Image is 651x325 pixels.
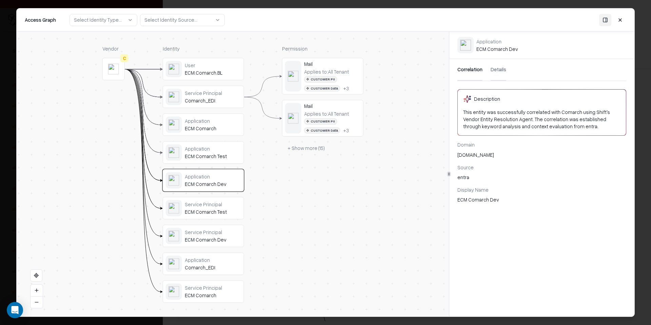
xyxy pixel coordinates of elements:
div: Comarch_EDI [185,265,241,271]
img: entra [460,40,471,51]
div: ECM Comarch Test [185,209,241,215]
div: Application [185,173,241,179]
div: Identity [163,45,244,52]
div: entra [457,174,626,181]
div: ECM Comarch Dev [457,196,626,203]
div: C [120,54,129,62]
div: Select Identity Source... [144,16,197,23]
div: Source [457,164,626,171]
div: Service Principal [185,201,241,207]
div: Mail [304,103,360,109]
div: Applies to: All Tenant [304,111,349,117]
div: Applies to: All Tenant [304,69,349,75]
div: ECM.Comarch.BL [185,70,241,76]
div: [DOMAIN_NAME] [457,151,626,158]
div: + 3 [343,127,349,133]
button: Details [491,59,506,81]
div: Description [474,95,500,102]
div: Application [185,118,241,124]
button: Correlation [457,59,482,81]
div: Comarch_EDI [185,98,241,104]
div: Customer PII [304,118,337,125]
div: ECM Comarch Dev [185,237,241,243]
div: Customer Data [304,127,340,134]
div: Display Name [457,186,626,193]
div: ECM Comarch Dev [185,181,241,187]
div: Mail [304,61,360,67]
div: Domain [457,141,626,148]
div: ECM Comarch Test [185,153,241,159]
div: Application [476,38,518,44]
div: Vendor [102,45,125,52]
button: Select Identity Type... [70,14,137,26]
button: Select Identity Source... [140,14,225,26]
div: ECM Comarch Dev [476,38,518,52]
div: Customer Data [304,85,340,92]
div: Customer PII [304,76,337,83]
div: Service Principal [185,90,241,96]
div: Application [185,257,241,263]
div: ECM Comarch [185,126,241,132]
div: User [185,62,241,68]
button: +3 [343,127,349,133]
div: Application [185,146,241,152]
div: Access Graph [25,16,56,23]
div: + 3 [343,85,349,91]
button: +3 [343,85,349,91]
div: Permission [282,45,363,52]
div: Service Principal [185,229,241,235]
button: + Show more (15) [282,142,330,154]
div: Select Identity Type... [74,16,122,23]
div: This entity was successfully correlated with Comarch using Shift's Vendor Entity Resolution Agent... [463,109,620,130]
div: ECM Comarch [185,292,241,299]
div: Service Principal [185,285,241,291]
